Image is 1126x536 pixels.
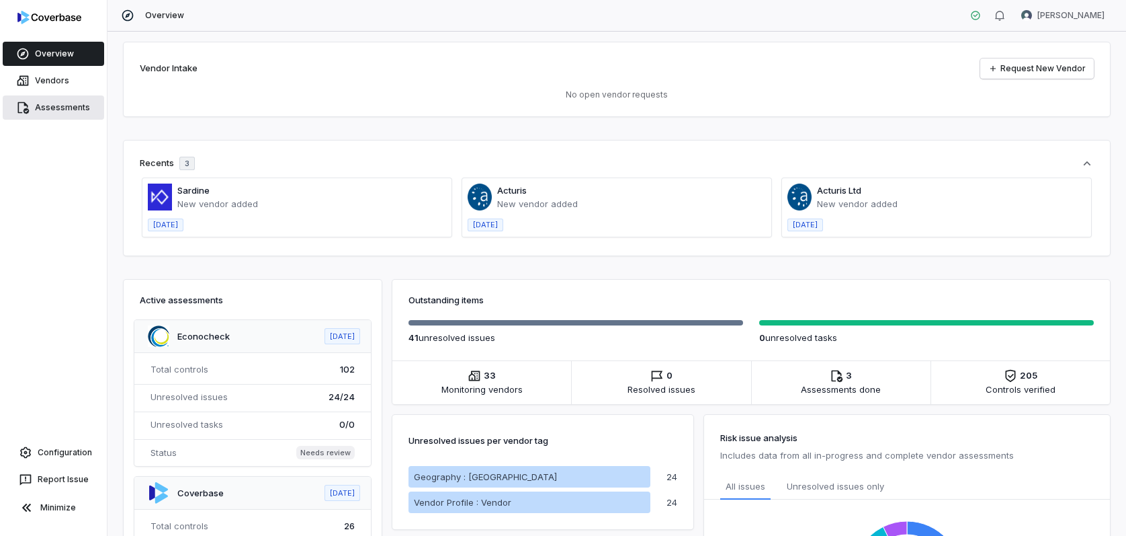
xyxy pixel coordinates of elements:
a: Request New Vendor [980,59,1094,79]
span: [PERSON_NAME] [1037,10,1105,21]
p: 24 [666,473,677,482]
h3: Outstanding items [408,293,1094,307]
a: Econocheck [177,331,230,342]
span: 33 [484,369,496,383]
a: Acturis Ltd [817,185,861,196]
h2: Vendor Intake [140,62,198,75]
span: Assessments done [801,383,881,396]
span: 0 [666,369,673,383]
span: 3 [846,369,852,383]
span: 0 [759,332,765,343]
p: unresolved issue s [408,331,743,344]
span: All issues [726,480,765,493]
span: Controls verified [986,383,1055,396]
button: Minimize [5,494,101,521]
p: 24 [666,498,677,507]
div: Recents [140,157,195,170]
span: 3 [185,159,189,169]
button: Report Issue [5,467,101,492]
img: logo-D7KZi-bG.svg [17,11,81,24]
a: Sardine [177,185,210,196]
button: Recents3 [140,157,1094,170]
span: 205 [1020,369,1037,383]
span: 41 [408,332,419,343]
a: Configuration [5,441,101,465]
p: Includes data from all in-progress and complete vendor assessments [720,447,1094,463]
p: unresolved task s [759,331,1094,344]
span: Monitoring vendors [441,383,523,396]
button: Tara Green avatar[PERSON_NAME] [1013,5,1113,26]
a: Acturis [497,185,527,196]
span: Overview [145,10,184,21]
p: Geography : [GEOGRAPHIC_DATA] [414,470,557,484]
p: No open vendor requests [140,89,1094,100]
a: Vendors [3,69,104,93]
h3: Active assessments [140,293,365,307]
span: Resolved issues [627,383,695,396]
span: Unresolved issues only [787,480,884,494]
img: Tara Green avatar [1021,10,1032,21]
a: Coverbase [177,488,224,498]
a: Assessments [3,95,104,120]
p: Vendor Profile : Vendor [414,496,511,509]
p: Unresolved issues per vendor tag [408,431,548,450]
a: Overview [3,42,104,66]
h3: Risk issue analysis [720,431,1094,445]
